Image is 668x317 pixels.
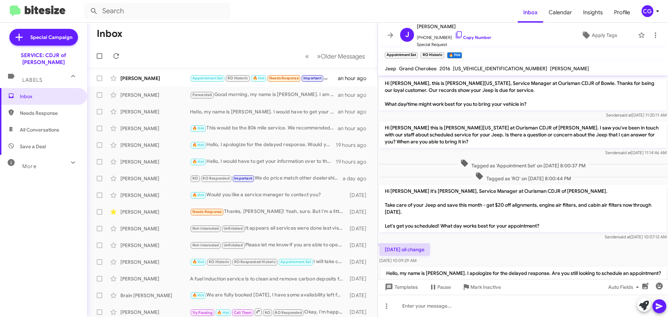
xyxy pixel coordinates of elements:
[192,243,219,247] span: Not-Interested
[217,310,229,315] span: 🔥 Hot
[346,225,372,232] div: [DATE]
[383,281,418,293] span: Templates
[346,259,372,266] div: [DATE]
[120,208,190,215] div: [PERSON_NAME]
[192,176,198,181] span: RO
[417,31,491,41] span: [PHONE_NUMBER]
[518,2,543,23] a: Inbox
[190,74,338,82] div: Drop off
[190,124,338,132] div: This would be the 80k mile service. We recommended the air filter, fuel induction service, 4 whee...
[265,310,270,315] span: RO
[385,65,396,72] span: Jeep
[455,35,491,40] a: Copy Number
[578,2,609,23] span: Insights
[453,65,547,72] span: [US_VEHICLE_IDENTIFICATION_NUMBER]
[379,77,667,110] p: Hi [PERSON_NAME], this is [PERSON_NAME][US_STATE], Service Manager at Ourisman CDJR of Bowie. Tha...
[192,76,223,80] span: Appointment Set
[190,108,338,115] div: Hello, my name is [PERSON_NAME]. I would have to get your information over to the advisors to see...
[592,29,617,41] span: Apply Tags
[9,29,78,46] a: Special Campaign
[192,159,204,164] span: 🔥 Hot
[190,308,346,316] div: Okay, I'm happy someone was able to assist you. Have a good day!
[609,2,636,23] a: Profile
[224,226,243,231] span: Unfinished
[120,142,190,149] div: [PERSON_NAME]
[472,172,574,182] span: Tagged as 'RO' on [DATE] 8:00:44 PM
[620,112,632,118] span: said at
[190,258,346,266] div: I will take care of that right now!! Give me a few minutes I am going to reach out to management
[346,292,372,299] div: [DATE]
[550,65,589,72] span: [PERSON_NAME]
[120,242,190,249] div: [PERSON_NAME]
[343,175,372,182] div: a day ago
[20,143,46,150] span: Save a Deal
[84,3,230,19] input: Search
[228,76,248,80] span: RO Historic
[120,108,190,115] div: [PERSON_NAME]
[642,5,653,17] div: CG
[338,75,372,82] div: an hour ago
[20,93,79,100] span: Inbox
[22,77,42,83] span: Labels
[234,260,276,264] span: RO Responded Historic
[317,52,321,61] span: »
[269,76,299,80] span: Needs Response
[447,52,462,58] small: 🔥 Hot
[470,281,501,293] span: Mark Inactive
[606,112,667,118] span: Sender [DATE] 11:20:11 AM
[603,281,647,293] button: Auto Fields
[192,126,204,130] span: 🔥 Hot
[234,310,252,315] span: Call Them
[338,125,372,132] div: an hour ago
[605,234,667,239] span: Sender [DATE] 10:07:12 AM
[120,292,190,299] div: Brain [PERSON_NAME]
[192,193,204,197] span: 🔥 Hot
[405,29,409,40] span: J
[253,76,265,80] span: 🔥 Hot
[190,241,346,249] div: Please let me know if you are able to open the file
[346,208,372,215] div: [DATE]
[458,159,588,169] span: Tagged as 'Appointment Set' on [DATE] 8:00:37 PM
[190,291,346,299] div: We are fully booked [DATE], I have some availability left for [DATE].
[399,65,437,72] span: Grand Cherokee
[120,259,190,266] div: [PERSON_NAME]
[280,260,311,264] span: Appointment Set
[120,158,190,165] div: [PERSON_NAME]
[605,150,667,155] span: Sender [DATE] 11:14:46 AM
[336,158,372,165] div: 19 hours ago
[437,281,451,293] span: Pause
[543,2,578,23] a: Calendar
[190,158,336,166] div: Hello, I would have to get your information over to the advisors for pricing. Just to confirm we ...
[608,281,642,293] span: Auto Fields
[379,243,430,256] p: [DATE] oil change
[192,209,222,214] span: Needs Response
[191,92,214,98] span: Forwarded
[202,176,229,181] span: RO Responded
[379,121,667,148] p: Hi [PERSON_NAME] this is [PERSON_NAME][US_STATE] at Ourisman CDJR of [PERSON_NAME]. I saw you've ...
[636,5,660,17] button: CG
[190,275,346,282] div: A fuel induction service is to clean and remove carbon deposits from the engine's fuel and air in...
[346,192,372,199] div: [DATE]
[120,309,190,316] div: [PERSON_NAME]
[338,92,372,98] div: an hour ago
[192,226,219,231] span: Not-Interested
[423,281,456,293] button: Pause
[209,260,229,264] span: RO Historic
[456,281,507,293] button: Mark Inactive
[346,309,372,316] div: [DATE]
[234,176,252,181] span: Important
[120,175,190,182] div: [PERSON_NAME]
[346,275,372,282] div: [DATE]
[120,192,190,199] div: [PERSON_NAME]
[563,29,635,41] button: Apply Tags
[192,310,213,315] span: Try Pausing
[190,191,346,199] div: Would you like a service manager to contact you?
[313,49,369,63] button: Next
[224,243,243,247] span: Unfinished
[22,163,37,169] span: More
[379,185,667,232] p: Hi [PERSON_NAME] it's [PERSON_NAME], Service Manager at Ourisman CDJR of [PERSON_NAME]. Take care...
[619,150,631,155] span: said at
[421,52,444,58] small: RO Historic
